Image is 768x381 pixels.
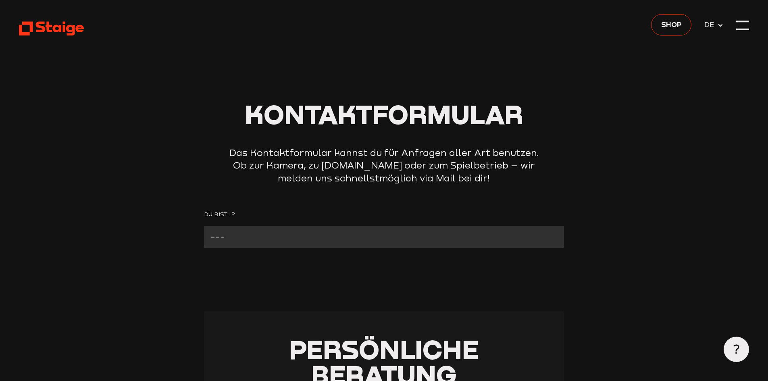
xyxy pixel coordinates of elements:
[661,19,682,30] span: Shop
[204,210,564,248] form: Contact form
[651,14,691,35] a: Shop
[704,19,717,30] span: DE
[245,98,523,130] span: Kontaktformular
[223,146,545,185] p: Das Kontaktformular kannst du für Anfragen aller Art benutzen. Ob zur Kamera, zu [DOMAIN_NAME] od...
[204,210,564,219] label: Du bist...?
